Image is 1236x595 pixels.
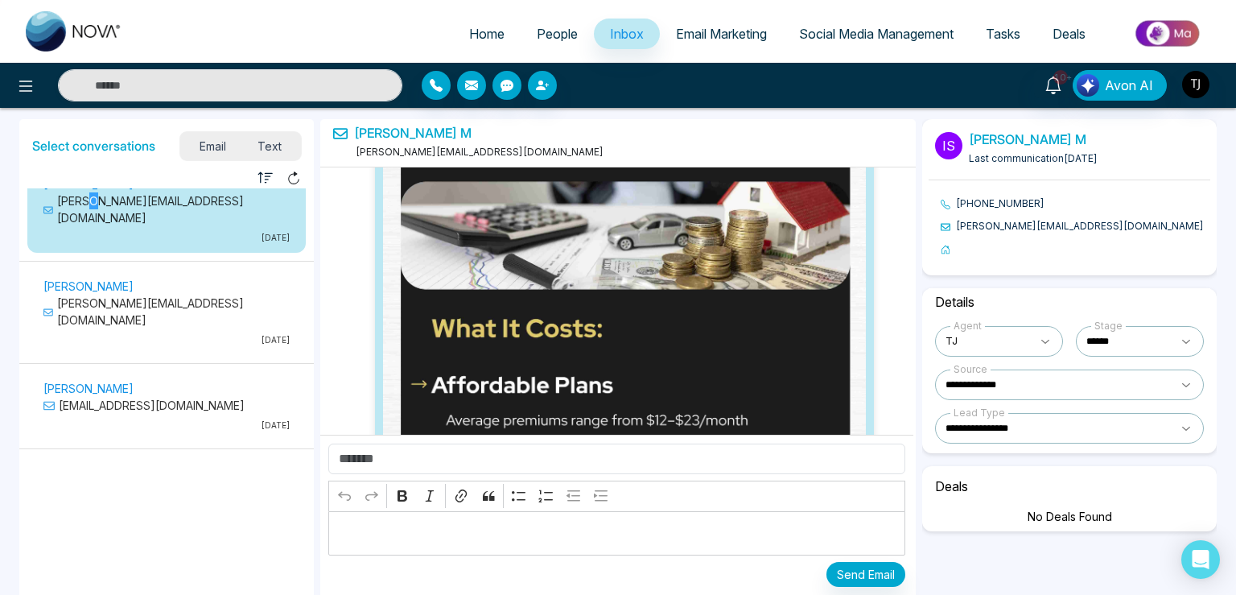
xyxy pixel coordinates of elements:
[950,319,985,333] div: Agent
[950,362,991,377] div: Source
[1073,70,1167,101] button: Avon AI
[43,397,290,414] p: [EMAIL_ADDRESS][DOMAIN_NAME]
[183,135,242,157] span: Email
[676,26,767,42] span: Email Marketing
[1053,26,1086,42] span: Deals
[1182,71,1209,98] img: User Avatar
[43,380,290,397] p: [PERSON_NAME]
[1077,74,1099,97] img: Lead Flow
[537,26,578,42] span: People
[1036,19,1102,49] a: Deals
[929,473,1210,501] h6: Deals
[354,126,472,141] a: [PERSON_NAME] M
[969,152,1098,164] span: Last communication [DATE]
[610,26,644,42] span: Inbox
[1181,540,1220,579] div: Open Intercom Messenger
[242,135,299,157] span: Text
[970,19,1036,49] a: Tasks
[941,196,1210,211] li: [PHONE_NUMBER]
[783,19,970,49] a: Social Media Management
[521,19,594,49] a: People
[946,332,1030,351] span: TJ
[929,508,1210,525] div: No Deals Found
[826,562,905,587] button: Send Email
[26,11,122,52] img: Nova CRM Logo
[469,26,505,42] span: Home
[929,288,1210,316] h6: Details
[660,19,783,49] a: Email Marketing
[352,146,604,158] span: [PERSON_NAME][EMAIL_ADDRESS][DOMAIN_NAME]
[799,26,954,42] span: Social Media Management
[935,132,962,159] p: Is
[328,481,905,512] div: Editor toolbar
[969,131,1086,147] a: [PERSON_NAME] M
[1110,15,1226,52] img: Market-place.gif
[986,26,1020,42] span: Tasks
[43,278,290,295] p: [PERSON_NAME]
[328,511,905,556] div: Editor editing area: main
[594,19,660,49] a: Inbox
[43,334,290,346] p: [DATE]
[43,232,290,244] p: [DATE]
[43,192,290,226] p: [PERSON_NAME][EMAIL_ADDRESS][DOMAIN_NAME]
[941,219,1210,233] li: [PERSON_NAME][EMAIL_ADDRESS][DOMAIN_NAME]
[453,19,521,49] a: Home
[1034,70,1073,98] a: 10+
[1053,70,1068,85] span: 10+
[1091,319,1126,333] div: Stage
[43,419,290,432] p: [DATE]
[1105,76,1153,95] span: Avon AI
[950,406,1008,420] div: Lead Type
[43,295,290,328] p: [PERSON_NAME][EMAIL_ADDRESS][DOMAIN_NAME]
[32,138,155,154] h5: Select conversations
